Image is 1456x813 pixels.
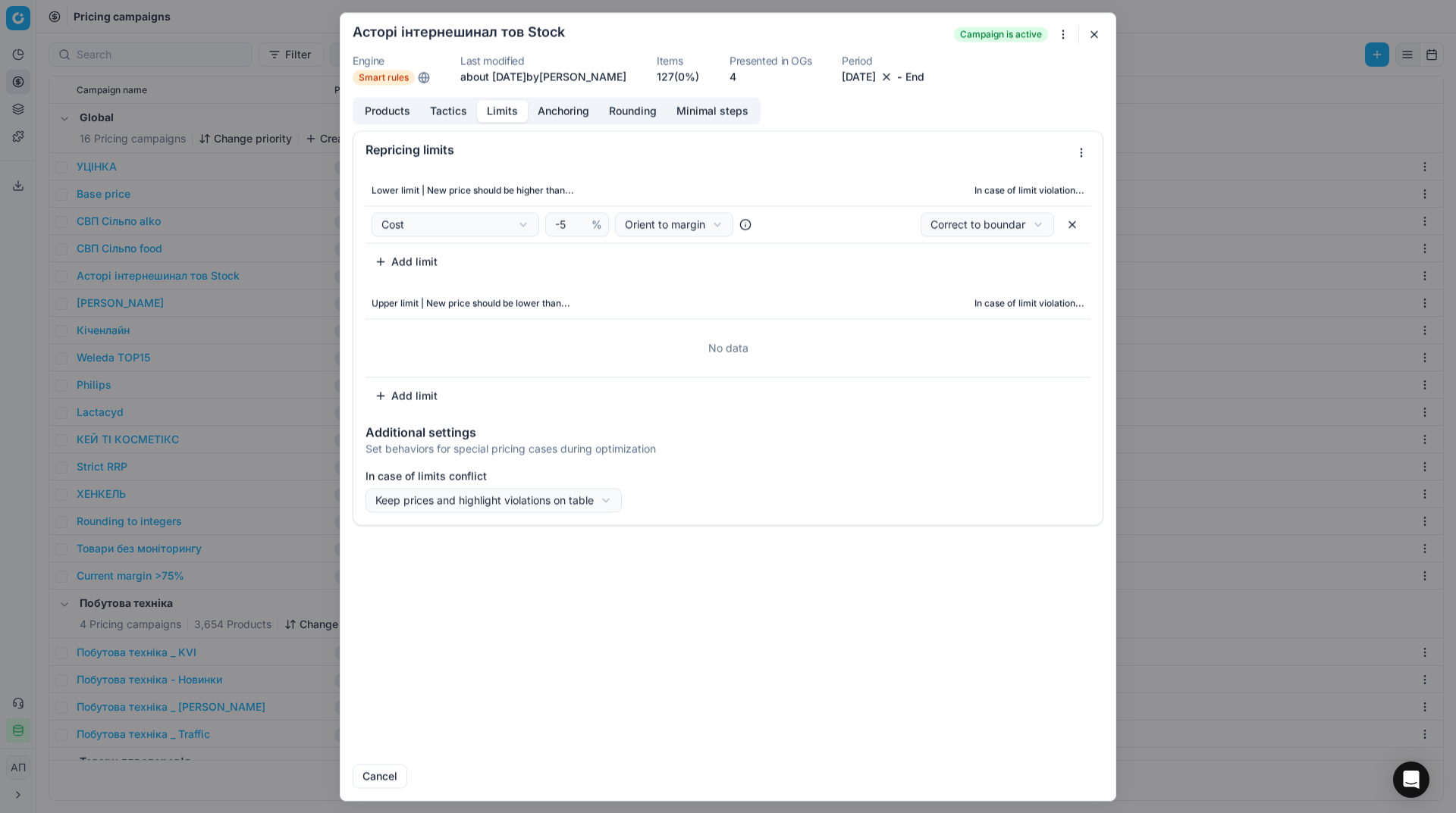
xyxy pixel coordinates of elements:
[730,55,811,66] dt: Presented in OGs
[353,55,430,66] dt: Engine
[460,70,626,83] span: about [DATE] by [PERSON_NAME]
[789,289,1090,319] th: In case of limit violation...
[477,100,528,122] button: Limits
[366,468,1090,483] label: In case of limits conflict
[366,441,1090,456] div: Set behaviors for special pricing cases during optimization
[353,764,407,788] button: Cancel
[366,289,789,319] th: Upper limit | New price should be lower than...
[366,175,789,205] th: Lower limit | New price should be higher than...
[842,69,876,84] button: [DATE]
[460,55,626,66] dt: Last modified
[366,383,447,408] button: Add limit
[954,27,1048,42] span: Campaign is active
[591,217,602,232] span: %
[353,25,565,39] h2: Асторі інтернешинал тов Stock
[420,100,477,122] button: Tactics
[366,426,1090,438] div: Additional settings
[366,143,1069,155] div: Repricing limits
[842,55,924,66] dt: Period
[657,55,699,66] dt: Items
[528,100,599,122] button: Anchoring
[897,69,902,84] span: -
[667,100,758,122] button: Minimal steps
[657,69,699,84] a: 127(0%)
[366,249,447,274] button: Add limit
[730,69,736,84] button: 4
[372,325,1084,371] div: No data
[353,70,415,85] span: Smart rules
[905,69,924,84] button: End
[355,100,420,122] button: Products
[599,100,667,122] button: Rounding
[789,175,1090,205] th: In case of limit violation...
